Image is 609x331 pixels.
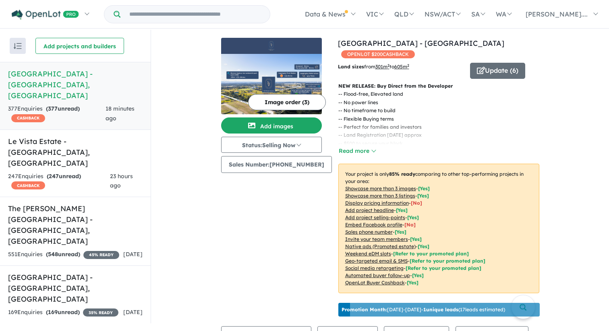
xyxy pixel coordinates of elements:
[338,99,546,107] p: - - No power lines
[8,68,143,101] h5: [GEOGRAPHIC_DATA] - [GEOGRAPHIC_DATA] , [GEOGRAPHIC_DATA]
[389,64,409,70] span: to
[83,308,118,317] span: 35 % READY
[12,10,79,20] img: Openlot PRO Logo White
[48,251,58,258] span: 548
[14,43,22,49] img: sort.svg
[338,164,539,293] p: Your project is only comparing to other top-performing projects in your area: - - - - - - - - - -...
[345,272,410,278] u: Automated buyer follow-up
[338,140,546,148] p: - - $500 to secure your block
[423,306,458,312] b: 1 unique leads
[221,54,322,114] img: Leppington Square Estate - Leppington
[338,123,546,131] p: - - Perfect for families and investors
[338,82,539,90] p: NEW RELEASE: Buy Direct from the Developer
[345,251,391,257] u: Weekend eDM slots
[345,265,404,271] u: Social media retargeting
[345,185,416,191] u: Showcase more than 3 images
[338,39,504,48] a: [GEOGRAPHIC_DATA] - [GEOGRAPHIC_DATA]
[404,222,416,228] span: [ No ]
[396,207,408,213] span: [ Yes ]
[106,105,135,122] span: 18 minutes ago
[418,185,430,191] span: [ Yes ]
[224,41,319,51] img: Leppington Square Estate - Leppington Logo
[338,146,376,156] button: Read more
[338,63,464,71] p: from
[412,272,424,278] span: [Yes]
[8,272,143,304] h5: [GEOGRAPHIC_DATA] - [GEOGRAPHIC_DATA] , [GEOGRAPHIC_DATA]
[221,38,322,114] a: Leppington Square Estate - Leppington LogoLeppington Square Estate - Leppington
[345,214,405,220] u: Add project selling-points
[11,181,45,189] span: CASHBACK
[342,306,505,313] p: [DATE] - [DATE] - ( 17 leads estimated)
[406,265,481,271] span: [Refer to your promoted plan]
[48,308,58,316] span: 169
[338,131,546,139] p: - - Land Registration [DATE] approx
[338,107,546,115] p: - - No timeframe to build
[417,193,429,199] span: [ Yes ]
[8,104,106,123] div: 377 Enquir ies
[345,258,408,264] u: Geo-targeted email & SMS
[123,308,143,316] span: [DATE]
[46,105,80,112] strong: ( unread)
[8,172,110,191] div: 247 Enquir ies
[8,203,143,247] h5: The [PERSON_NAME][GEOGRAPHIC_DATA] - [GEOGRAPHIC_DATA] , [GEOGRAPHIC_DATA]
[338,90,546,98] p: - - Flood-free, Elevated land
[46,251,80,258] strong: ( unread)
[8,308,118,317] div: 169 Enquir ies
[375,64,389,70] u: 301 m
[221,117,322,134] button: Add images
[407,280,418,286] span: [Yes]
[341,50,415,58] span: OPENLOT $ 200 CASHBACK
[393,251,469,257] span: [Refer to your promoted plan]
[394,64,409,70] u: 605 m
[526,10,588,18] span: [PERSON_NAME]....
[345,222,402,228] u: Embed Facebook profile
[407,214,419,220] span: [ Yes ]
[338,64,364,70] b: Land sizes
[470,63,525,79] button: Update (6)
[8,136,143,169] h5: Le Vista Estate - [GEOGRAPHIC_DATA] , [GEOGRAPHIC_DATA]
[248,94,326,110] button: Image order (3)
[410,236,422,242] span: [ Yes ]
[345,229,393,235] u: Sales phone number
[83,251,119,259] span: 45 % READY
[345,280,405,286] u: OpenLot Buyer Cashback
[48,105,58,112] span: 377
[110,173,133,189] span: 23 hours ago
[221,137,322,153] button: Status:Selling Now
[123,251,143,258] span: [DATE]
[418,243,429,249] span: [Yes]
[345,200,409,206] u: Display pricing information
[387,63,389,68] sup: 2
[46,308,80,316] strong: ( unread)
[221,156,332,173] button: Sales Number:[PHONE_NUMBER]
[122,6,268,23] input: Try estate name, suburb, builder or developer
[35,38,124,54] button: Add projects and builders
[345,236,408,242] u: Invite your team members
[407,63,409,68] sup: 2
[345,243,416,249] u: Native ads (Promoted estate)
[395,229,406,235] span: [ Yes ]
[389,171,415,177] b: 85 % ready
[342,306,387,312] b: Promotion Month:
[410,258,485,264] span: [Refer to your promoted plan]
[345,193,415,199] u: Showcase more than 3 listings
[11,114,45,122] span: CASHBACK
[338,115,546,123] p: - - Flexible Buying terms
[47,173,81,180] strong: ( unread)
[411,200,422,206] span: [ No ]
[345,207,394,213] u: Add project headline
[8,250,119,259] div: 551 Enquir ies
[49,173,59,180] span: 247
